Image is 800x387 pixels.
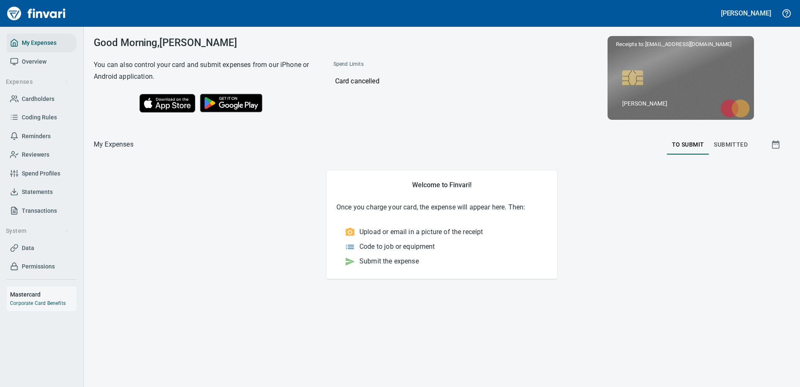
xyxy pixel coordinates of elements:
span: My Expenses [22,38,56,48]
p: Receipts to: [616,40,746,49]
span: System [6,226,69,236]
h3: Good Morning , [PERSON_NAME] [94,37,313,49]
a: My Expenses [7,34,77,52]
a: Overview [7,52,77,71]
p: My Expenses [94,139,133,150]
button: System [3,223,72,239]
span: Transactions [22,206,57,216]
a: Coding Rules [7,108,77,127]
span: To Submit [672,139,704,150]
button: Show transactions within a particular date range [763,134,790,155]
button: Expenses [3,74,72,90]
span: Reminders [22,131,51,142]
span: Submitted [714,139,748,150]
p: [PERSON_NAME] [622,100,702,107]
span: Spend Profiles [22,168,60,179]
a: Statements [7,183,77,201]
h6: You can also control your card and submit expenses from our iPhone or Android application. [94,59,313,83]
a: Spend Profiles [7,164,77,183]
span: Cardholders [22,94,54,104]
span: Data [22,243,34,253]
span: Expenses [6,77,69,87]
span: Spend Limits [333,60,456,69]
img: mastercard.svg [716,95,754,122]
a: Reviewers [7,145,77,164]
span: Overview [22,57,46,67]
button: [PERSON_NAME] [719,7,773,20]
p: Submit the expense [359,256,419,266]
a: Permissions [7,257,77,276]
p: Card cancelled [335,76,551,86]
p: Once you charge your card, the expense will appear here. Then: [336,202,547,212]
span: Coding Rules [22,112,57,123]
h5: [PERSON_NAME] [721,9,771,18]
a: Transactions [7,201,77,220]
span: [EMAIL_ADDRESS][DOMAIN_NAME] [644,40,732,48]
h5: Welcome to Finvari! [336,181,547,189]
a: Reminders [7,127,77,146]
p: Code to job or equipment [359,242,435,252]
span: Reviewers [22,150,49,160]
h6: Mastercard [10,290,77,299]
a: Corporate Card Benefits [10,300,66,306]
span: Statements [22,187,53,197]
nav: breadcrumb [94,139,133,150]
a: Data [7,239,77,258]
img: Get it on Google Play [195,89,267,117]
a: Cardholders [7,90,77,108]
img: Download on the App Store [139,94,195,113]
p: Upload or email in a picture of the receipt [359,227,483,237]
span: Permissions [22,261,55,272]
img: Finvari [5,3,68,23]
